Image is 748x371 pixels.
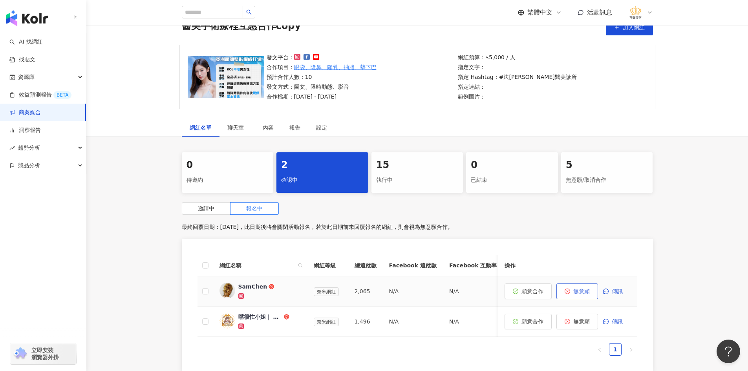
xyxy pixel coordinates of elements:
span: 資源庫 [18,68,35,86]
span: 傳訊 [612,318,623,325]
div: 確認中 [281,174,364,187]
span: 聊天室 [227,125,247,130]
span: rise [9,145,15,151]
img: %E6%B3%95%E5%96%AC%E9%86%AB%E7%BE%8E%E8%A8%BA%E6%89%80_LOGO%20.png [628,5,643,20]
a: 找貼文 [9,56,35,64]
li: Previous Page [593,343,606,356]
img: KOL Avatar [219,283,235,298]
div: 無意願/取消合作 [566,174,648,187]
img: 眼袋、隆鼻、隆乳、抽脂、墊下巴 [188,56,264,98]
span: left [597,347,602,352]
a: chrome extension立即安裝 瀏覽器外掛 [10,343,76,364]
p: 最終回覆日期：[DATE]，此日期後將會關閉活動報名，若於此日期前未回覆報名的網紅，則會視為無意願合作。 [182,221,653,233]
th: 網紅等級 [307,255,348,276]
button: 傳訊 [603,283,631,299]
span: 活動訊息 [587,9,612,16]
span: 競品分析 [18,157,40,174]
span: 醫美手術療程互惠合作copy [182,20,301,35]
div: 網紅名單 [190,123,212,132]
th: 總追蹤數 [348,255,383,276]
span: 繁體中文 [527,8,552,17]
a: 商案媒合 [9,109,41,117]
div: 2 [281,159,364,172]
button: 無意願 [556,314,598,329]
span: 願意合作 [521,318,543,325]
iframe: Help Scout Beacon - Open [717,340,740,363]
p: 發文方式：圖文、限時動態、影音 [267,82,377,91]
td: 1,496 [348,307,383,337]
p: 指定連結： [458,82,577,91]
span: 奈米網紅 [314,287,339,296]
th: Facebook 追蹤數 [383,255,443,276]
div: SamChen [238,283,267,291]
button: 傳訊 [603,314,631,329]
button: 加入網紅 [606,20,653,35]
button: 願意合作 [505,283,552,299]
span: 立即安裝 瀏覽器外掛 [31,347,59,361]
p: #法[PERSON_NAME]醫美診所 [499,73,577,81]
span: message [603,289,609,294]
td: N/A [383,307,443,337]
a: 1 [609,344,621,355]
span: 無意願 [573,318,590,325]
img: chrome extension [13,347,28,360]
span: search [246,9,252,15]
button: left [593,343,606,356]
span: 報名中 [246,205,263,212]
span: 加入網紅 [623,24,645,31]
div: 5 [566,159,648,172]
span: 奈米網紅 [314,318,339,326]
span: 傳訊 [612,288,623,294]
li: Next Page [625,343,637,356]
span: message [603,319,609,324]
a: 眼袋、隆鼻、隆乳、抽脂、墊下巴 [294,63,377,71]
div: 0 [471,159,553,172]
a: 效益預測報告BETA [9,91,71,99]
th: 操作 [498,255,637,276]
button: 願意合作 [505,314,552,329]
span: right [629,347,633,352]
img: KOL Avatar [219,313,235,329]
p: 預計合作人數：10 [267,73,377,81]
div: 待邀約 [187,174,269,187]
span: 邀請中 [198,205,214,212]
div: 15 [376,159,459,172]
span: search [296,260,304,271]
p: 合作檔期：[DATE] - [DATE] [267,92,377,101]
span: close-circle [565,289,570,294]
span: 網紅名稱 [219,261,295,270]
p: 網紅預算：$5,000 / 人 [458,53,577,62]
p: 發文平台： [267,53,377,62]
a: searchAI 找網紅 [9,38,42,46]
div: 設定 [316,123,327,132]
span: search [298,263,303,268]
p: 範例圖片： [458,92,577,101]
img: logo [6,10,48,26]
div: 報告 [289,123,300,132]
p: 合作項目： [267,63,377,71]
th: Facebook 互動率 [443,255,503,276]
td: 2,065 [348,276,383,307]
span: 願意合作 [521,288,543,294]
td: N/A [383,276,443,307]
li: 1 [609,343,622,356]
span: close-circle [565,319,570,324]
span: check-circle [513,319,518,324]
button: right [625,343,637,356]
div: 已結束 [471,174,553,187]
p: 指定 Hashtag： [458,73,577,81]
div: 嘴很忙小姐｜ 台北·新北·桃園·新竹美食 [238,313,282,321]
span: check-circle [513,289,518,294]
div: 執行中 [376,174,459,187]
div: 內容 [263,123,274,132]
span: 無意願 [573,288,590,294]
a: 洞察報告 [9,126,41,134]
div: 0 [187,159,269,172]
button: 無意願 [556,283,598,299]
td: N/A [443,307,503,337]
span: 趨勢分析 [18,139,40,157]
p: 指定文字： [458,63,577,71]
td: N/A [443,276,503,307]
